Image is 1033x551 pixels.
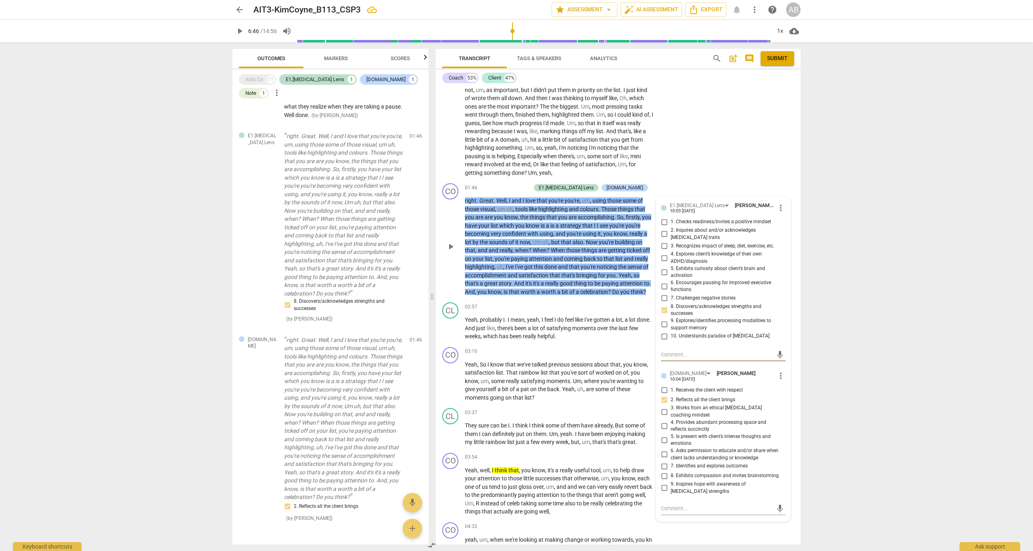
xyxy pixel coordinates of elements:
[626,161,629,168] span: ,
[591,95,609,101] span: myself
[658,481,782,495] label: Inspires hope by exploring positive experiences and reinforcing that having ADHD means the client...
[609,95,617,101] span: like
[603,128,606,134] span: .
[257,55,285,61] span: Outcomes
[592,197,607,204] span: using
[579,128,587,134] span: off
[604,87,613,93] span: the
[670,370,707,377] div: [DOMAIN_NAME]
[408,524,417,533] span: add
[629,95,644,101] span: which
[727,52,740,65] button: Add summary
[555,5,565,15] span: star
[578,103,581,110] span: .
[235,5,245,15] span: arrow_back
[616,120,627,126] span: was
[324,55,348,61] span: Markers
[495,136,500,143] span: A
[617,111,632,118] span: could
[267,75,275,84] div: 11
[658,227,782,241] label: Inquires what the client knows about how ADHD and/or ADHD-related traits manifest and their impac...
[506,197,509,204] span: ,
[632,111,644,118] span: kind
[476,87,484,93] span: Filler word
[509,197,512,204] span: I
[611,136,621,143] span: you
[511,103,536,110] span: important
[550,120,564,126] span: made
[536,103,540,110] span: ?
[259,89,268,97] div: 1
[637,87,647,93] span: kind
[248,28,259,34] span: 6:46
[597,120,602,126] span: in
[615,111,617,118] span: I
[629,161,636,168] span: for
[743,52,756,65] button: Show/Hide comments
[567,145,589,151] span: noticing
[465,161,484,168] span: reward
[527,128,529,134] span: ,
[630,145,638,151] span: the
[960,542,1020,551] div: Ask support
[232,24,247,38] button: Play
[765,2,780,17] a: Help
[550,103,560,110] span: the
[536,95,549,101] span: then
[728,54,738,63] span: post_add
[789,26,799,36] span: cloud_download
[284,132,403,297] p: right. Great. Well, I and I love that you're you're, um, using those some of those visual, um uh,...
[774,349,786,360] button: Add voice comment
[550,161,561,168] span: that
[13,542,82,551] div: Keyboard shortcuts
[607,197,623,204] span: those
[542,136,554,143] span: little
[528,136,530,143] span: ,
[658,293,782,303] label: Challenges the client’s perfectionism, critical self-talk, overwhelm, and focus on their negative...
[517,153,543,159] span: Especially
[658,419,782,433] label: Provides abundant space for the client to process thoughts, ideas, and emotions. As succinctly as...
[524,170,528,176] span: ?
[512,170,524,176] span: done
[618,161,626,168] span: Filler word
[480,120,482,126] span: ,
[508,95,522,101] span: down
[531,87,533,93] span: I
[465,184,477,191] span: 01:46
[658,265,782,279] label: Exhibits curiosity about what the client’s brain needs and is experiencing in the moment and what...
[410,133,422,140] span: 01:46
[670,202,725,210] div: E1.[MEDICAL_DATA] Lens
[543,120,550,126] span: I'd
[626,87,637,93] span: just
[579,161,586,168] span: of
[670,202,732,209] div: E1.[MEDICAL_DATA] Lens
[562,136,568,143] span: of
[563,95,585,101] span: thinking
[506,161,512,168] span: at
[549,111,552,118] span: ,
[585,95,591,101] span: to
[488,74,501,82] div: Client
[465,136,477,143] span: little
[670,370,713,377] div: [DOMAIN_NAME]
[517,55,561,61] span: Tags & Speakers
[620,153,628,159] span: Filler word
[504,74,515,82] div: 47%
[484,136,491,143] span: of
[521,136,528,143] span: Filler word
[466,74,477,82] div: 53%
[628,153,630,159] span: ,
[658,251,782,265] label: Investigates what the client knows about their ADHD, the value of diagnosis, medication, and othe...
[658,317,782,331] label: Explores/identifies the client's preferred processing modalities to assist them in naturally lear...
[446,242,456,251] span: play_arrow
[477,136,484,143] span: bit
[282,26,292,36] span: volume_up
[540,161,550,168] span: like
[512,161,521,168] span: the
[286,75,344,84] div: E1.[MEDICAL_DATA] Lens
[523,197,525,204] span: I
[590,55,617,61] span: Analytics
[604,5,614,15] span: arrow_drop_down
[630,153,641,159] span: mini
[658,433,782,447] label: Listens from a deep understanding of the highly sensitive nature of most individuals with ADHD an...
